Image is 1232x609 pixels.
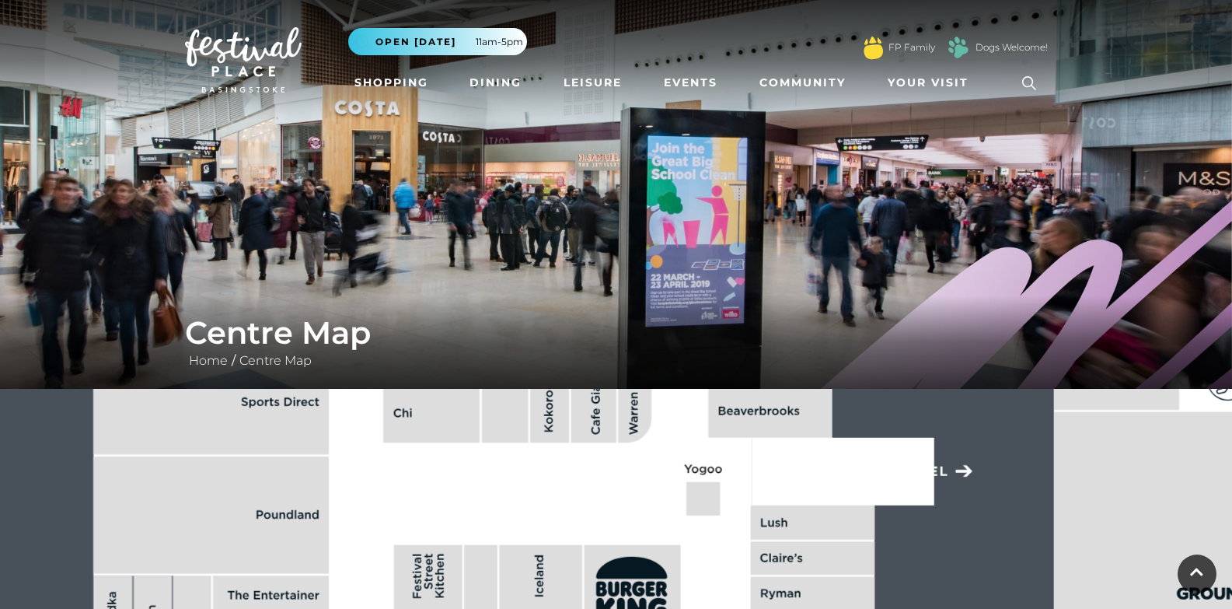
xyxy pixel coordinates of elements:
a: Community [753,68,852,97]
img: Festival Place Logo [185,27,302,93]
span: 11am-5pm [476,35,523,49]
a: FP Family [888,40,935,54]
a: Dining [463,68,528,97]
a: Centre Map [236,353,316,368]
span: Your Visit [888,75,968,91]
a: Home [185,353,232,368]
a: Your Visit [881,68,982,97]
div: / [173,314,1059,370]
a: Events [658,68,724,97]
a: Shopping [348,68,435,97]
span: Open [DATE] [375,35,456,49]
a: Leisure [557,68,628,97]
a: Dogs Welcome! [975,40,1048,54]
h1: Centre Map [185,314,1048,352]
button: Open [DATE] 11am-5pm [348,28,527,55]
